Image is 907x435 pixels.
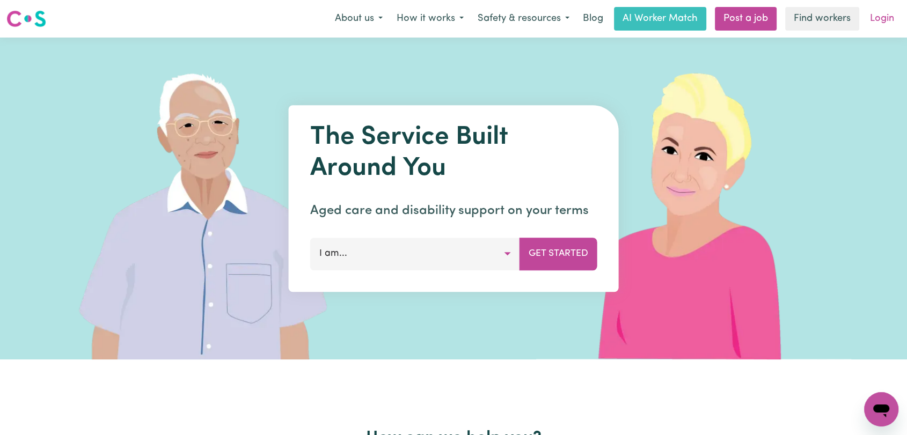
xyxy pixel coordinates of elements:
button: Safety & resources [471,8,576,30]
a: Find workers [785,7,859,31]
button: Get Started [520,238,597,270]
h1: The Service Built Around You [310,122,597,184]
button: About us [328,8,390,30]
a: Blog [576,7,610,31]
p: Aged care and disability support on your terms [310,201,597,220]
a: Login [864,7,901,31]
button: I am... [310,238,520,270]
a: Post a job [715,7,777,31]
a: Careseekers logo [6,6,46,31]
img: Careseekers logo [6,9,46,28]
button: How it works [390,8,471,30]
a: AI Worker Match [614,7,706,31]
iframe: Button to launch messaging window [864,392,898,426]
